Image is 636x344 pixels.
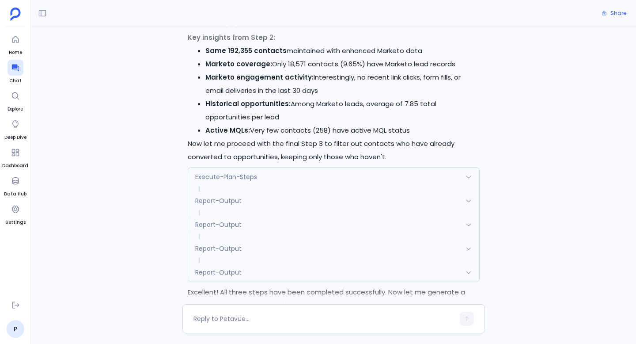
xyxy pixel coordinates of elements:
button: Share [596,7,632,19]
span: Dashboard [2,162,28,169]
strong: Historical opportunities: [205,99,291,108]
a: Dashboard [2,145,28,169]
strong: Active MQLs: [205,126,250,135]
span: Home [8,49,23,56]
strong: Same 192,355 contacts [205,46,287,55]
span: Data Hub [4,191,26,198]
img: petavue logo [10,8,21,21]
li: Among Marketo leads, average of 7.85 total opportunities per lead [205,97,480,124]
a: Explore [8,88,23,113]
span: Share [610,10,626,17]
span: Explore [8,106,23,113]
span: Execute-Plan-Steps [195,172,257,181]
li: Only 18,571 contacts (9.65%) have Marketo lead records [205,57,480,71]
span: Chat [8,77,23,84]
strong: Marketo coverage: [205,59,272,69]
a: P [7,320,24,338]
a: Settings [5,201,26,226]
span: Report-Output [195,196,242,205]
span: Deep Dive [4,134,26,141]
li: Interestingly, no recent link clicks, form fills, or email deliveries in the last 30 days [205,71,480,97]
strong: Marketo engagement activity: [205,73,314,82]
li: Very few contacts (258) have active MQL status [205,124,480,137]
a: Chat [8,60,23,84]
li: maintained with enhanced Marketo data [205,44,480,57]
a: Deep Dive [4,116,26,141]
span: Report-Output [195,268,242,277]
span: Report-Output [195,244,242,253]
span: Report-Output [195,220,242,229]
p: Now let me proceed with the final Step 3 to filter out contacts who have already converted to opp... [188,137,480,164]
a: Home [8,31,23,56]
a: Data Hub [4,173,26,198]
span: Settings [5,219,26,226]
p: Excellent! All three steps have been completed successfully. Now let me generate a comprehensive ... [188,286,480,312]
